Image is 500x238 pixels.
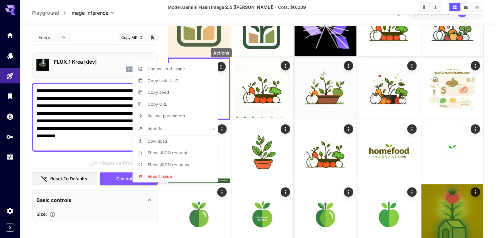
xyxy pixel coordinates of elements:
span: Copy task UUID [148,78,178,83]
span: Re-use parameters [148,113,185,118]
span: Report issue [148,174,172,179]
span: Show JSON response [148,162,191,167]
span: Use as seed image [148,66,185,71]
span: Show JSON request [148,150,187,155]
span: Copy seed [148,90,169,95]
div: Actions [211,49,232,58]
span: Copy URL [148,102,167,107]
span: Download [148,139,167,144]
span: Send to [148,126,163,131]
